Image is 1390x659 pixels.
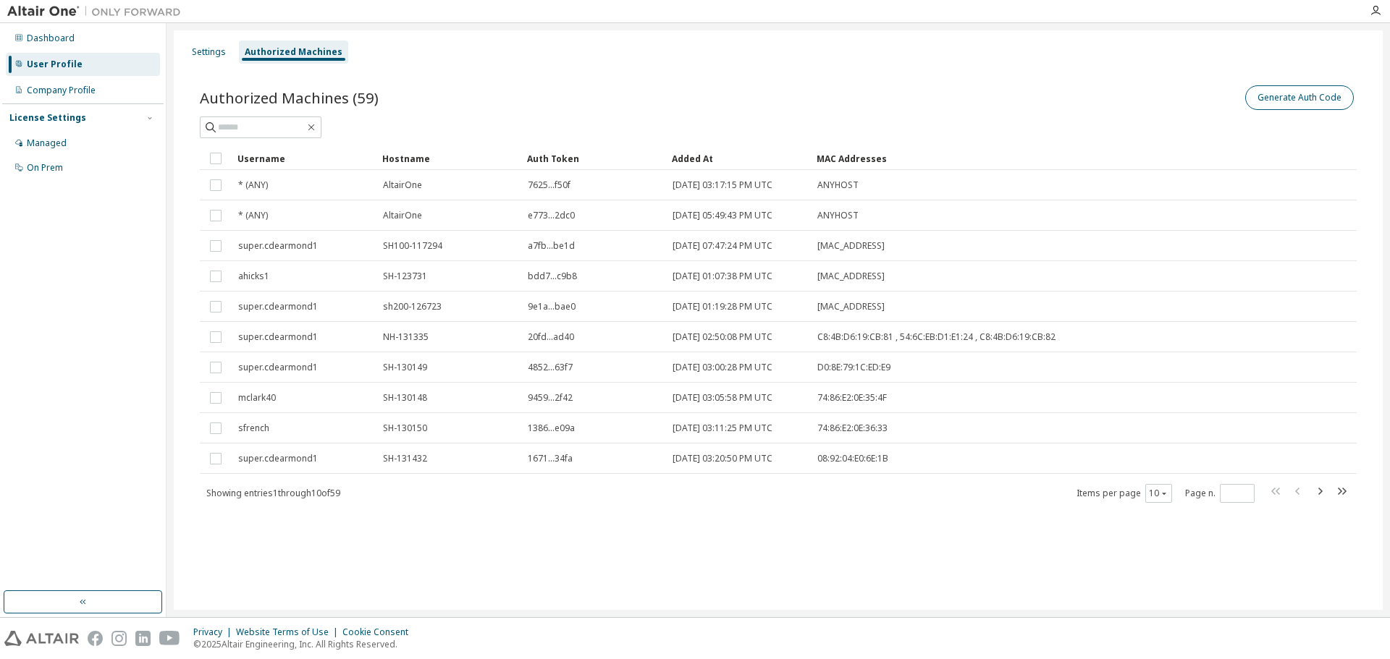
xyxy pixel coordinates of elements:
[673,362,772,373] span: [DATE] 03:00:28 PM UTC
[206,487,340,499] span: Showing entries 1 through 10 of 59
[383,210,422,221] span: AltairOne
[111,631,127,646] img: instagram.svg
[673,210,772,221] span: [DATE] 05:49:43 PM UTC
[528,362,573,373] span: 4852...63f7
[383,422,427,434] span: SH-130150
[817,210,859,221] span: ANYHOST
[817,453,888,464] span: 08:92:04:E0:6E:1B
[383,179,422,191] span: AltairOne
[673,301,772,313] span: [DATE] 01:19:28 PM UTC
[238,422,269,434] span: sfrench
[383,301,442,313] span: sh200-126723
[27,137,67,149] div: Managed
[817,271,885,282] span: [MAC_ADDRESS]
[383,453,427,464] span: SH-131432
[817,147,1205,170] div: MAC Addresses
[673,422,772,434] span: [DATE] 03:11:25 PM UTC
[528,301,576,313] span: 9e1a...bae0
[817,331,1056,343] span: C8:4B:D6:19:CB:81 , 54:6C:EB:D1:E1:24 , C8:4B:D6:19:CB:82
[817,240,885,252] span: [MAC_ADDRESS]
[817,301,885,313] span: [MAC_ADDRESS]
[135,631,151,646] img: linkedin.svg
[27,85,96,96] div: Company Profile
[1077,484,1172,503] span: Items per page
[383,271,427,282] span: SH-123731
[342,626,417,638] div: Cookie Consent
[159,631,180,646] img: youtube.svg
[88,631,103,646] img: facebook.svg
[192,46,226,58] div: Settings
[383,392,427,404] span: SH-130148
[200,88,379,108] span: Authorized Machines (59)
[382,147,515,170] div: Hostname
[673,179,772,191] span: [DATE] 03:17:15 PM UTC
[7,4,188,19] img: Altair One
[9,112,86,124] div: License Settings
[383,362,427,373] span: SH-130149
[817,422,888,434] span: 74:86:E2:0E:36:33
[528,453,573,464] span: 1671...34fa
[528,422,575,434] span: 1386...e09a
[528,392,573,404] span: 9459...2f42
[817,179,859,191] span: ANYHOST
[528,179,570,191] span: 7625...f50f
[193,638,417,650] p: © 2025 Altair Engineering, Inc. All Rights Reserved.
[673,331,772,343] span: [DATE] 02:50:08 PM UTC
[528,240,575,252] span: a7fb...be1d
[27,59,83,70] div: User Profile
[238,210,268,221] span: * (ANY)
[673,392,772,404] span: [DATE] 03:05:58 PM UTC
[528,210,575,221] span: e773...2dc0
[383,240,442,252] span: SH100-117294
[4,631,79,646] img: altair_logo.svg
[238,453,318,464] span: super.cdearmond1
[238,240,318,252] span: super.cdearmond1
[238,392,276,404] span: mclark40
[817,392,887,404] span: 74:86:E2:0E:35:4F
[27,33,75,44] div: Dashboard
[238,301,318,313] span: super.cdearmond1
[1245,85,1354,110] button: Generate Auth Code
[238,271,269,282] span: ahicks1
[236,626,342,638] div: Website Terms of Use
[27,162,63,174] div: On Prem
[817,362,890,373] span: D0:8E:79:1C:ED:E9
[528,271,577,282] span: bdd7...c9b8
[673,453,772,464] span: [DATE] 03:20:50 PM UTC
[528,331,574,343] span: 20fd...ad40
[527,147,660,170] div: Auth Token
[383,331,429,343] span: NH-131335
[238,362,318,373] span: super.cdearmond1
[1149,488,1168,499] button: 10
[672,147,805,170] div: Added At
[1185,484,1255,503] span: Page n.
[193,626,236,638] div: Privacy
[673,240,772,252] span: [DATE] 07:47:24 PM UTC
[673,271,772,282] span: [DATE] 01:07:38 PM UTC
[238,331,318,343] span: super.cdearmond1
[237,147,371,170] div: Username
[245,46,342,58] div: Authorized Machines
[238,179,268,191] span: * (ANY)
